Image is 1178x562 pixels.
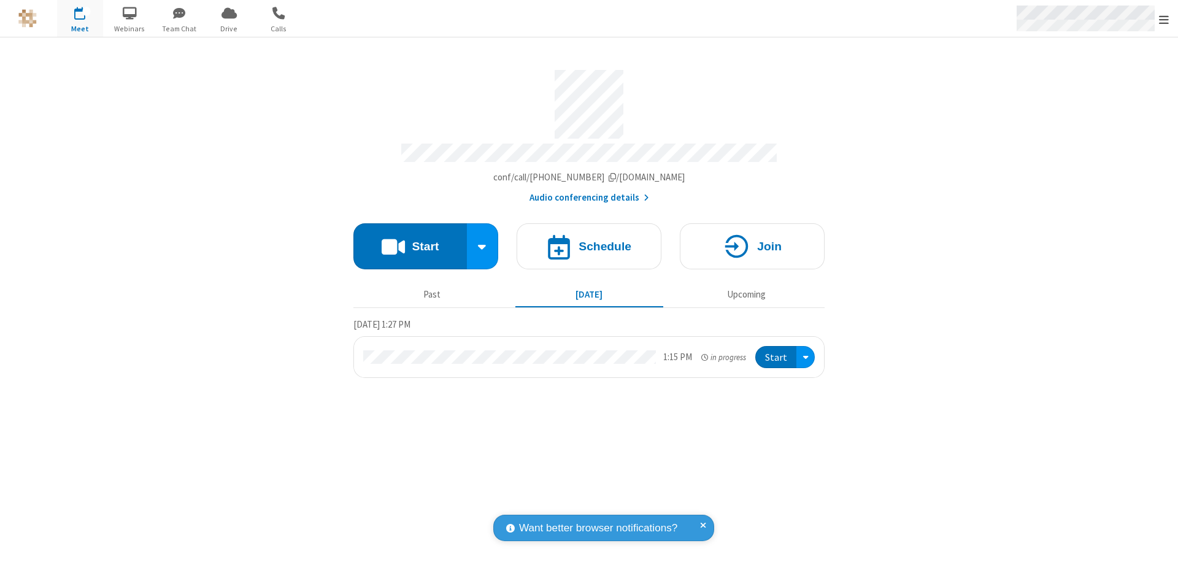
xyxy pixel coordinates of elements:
[757,241,782,252] h4: Join
[1147,530,1169,553] iframe: Chat
[579,241,631,252] h4: Schedule
[83,7,91,16] div: 1
[493,171,685,183] span: Copy my meeting room link
[358,283,506,306] button: Past
[680,223,825,269] button: Join
[57,23,103,34] span: Meet
[353,61,825,205] section: Account details
[517,223,661,269] button: Schedule
[412,241,439,252] h4: Start
[353,223,467,269] button: Start
[156,23,202,34] span: Team Chat
[206,23,252,34] span: Drive
[353,317,825,379] section: Today's Meetings
[107,23,153,34] span: Webinars
[701,352,746,363] em: in progress
[353,318,410,330] span: [DATE] 1:27 PM
[18,9,37,28] img: QA Selenium DO NOT DELETE OR CHANGE
[796,346,815,369] div: Open menu
[755,346,796,369] button: Start
[529,191,649,205] button: Audio conferencing details
[515,283,663,306] button: [DATE]
[663,350,692,364] div: 1:15 PM
[256,23,302,34] span: Calls
[493,171,685,185] button: Copy my meeting room linkCopy my meeting room link
[672,283,820,306] button: Upcoming
[519,520,677,536] span: Want better browser notifications?
[467,223,499,269] div: Start conference options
